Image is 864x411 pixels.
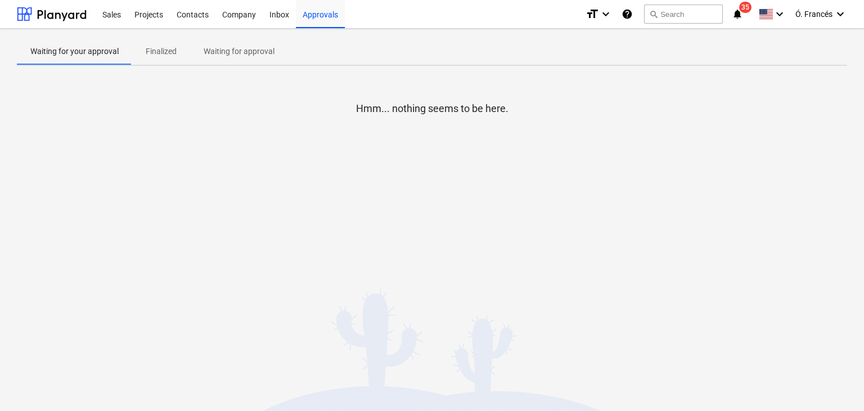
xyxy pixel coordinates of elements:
[808,357,864,411] div: Widget de chat
[204,46,274,57] p: Waiting for approval
[599,7,613,21] i: keyboard_arrow_down
[644,5,723,24] button: Search
[622,7,633,21] i: Knowledge base
[146,46,177,57] p: Finalized
[795,10,832,19] span: Ó. Francés
[649,10,658,19] span: search
[739,2,751,13] span: 35
[30,46,119,57] p: Waiting for your approval
[732,7,743,21] i: notifications
[586,7,599,21] i: format_size
[773,7,786,21] i: keyboard_arrow_down
[834,7,847,21] i: keyboard_arrow_down
[808,357,864,411] iframe: Chat Widget
[356,102,508,115] p: Hmm... nothing seems to be here.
